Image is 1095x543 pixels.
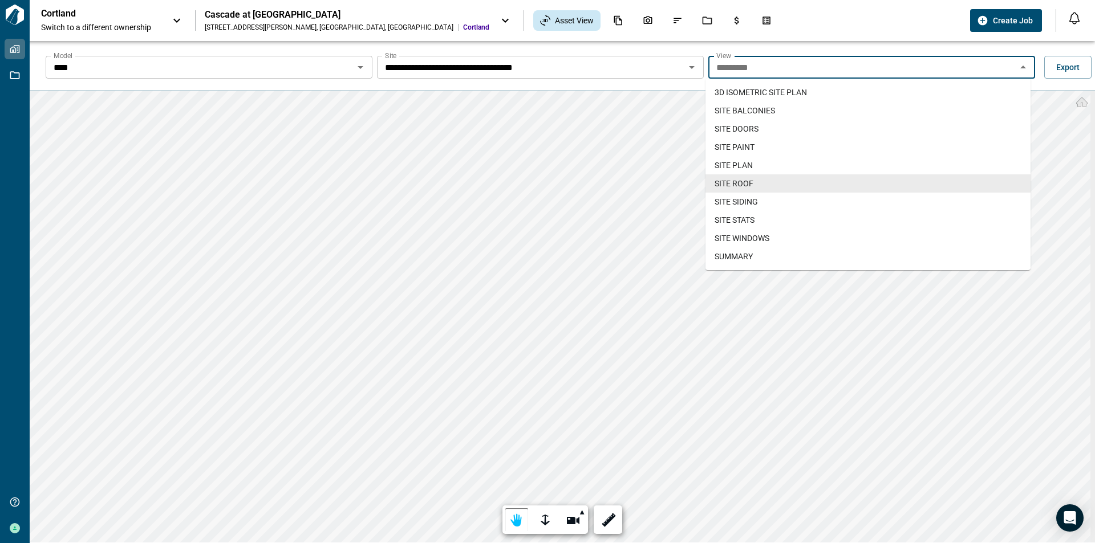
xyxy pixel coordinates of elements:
div: Cascade at [GEOGRAPHIC_DATA] [205,9,489,21]
span: Switch to a different ownership [41,22,161,33]
span: SITE PAINT [715,141,755,153]
div: Budgets [725,11,749,30]
span: Create Job [993,15,1033,26]
div: Issues & Info [666,11,690,30]
button: Open notification feed [1065,9,1084,27]
label: Site [385,51,396,60]
button: Close [1015,59,1031,75]
span: Export [1056,62,1080,73]
div: Takeoff Center [755,11,778,30]
span: SUMMARY [715,251,753,262]
div: Asset View [533,10,601,31]
span: SITE STATS [715,214,755,226]
span: SITE BALCONIES [715,105,775,116]
button: Open [684,59,700,75]
span: 3D ISOMETRIC SITE PLAN​ [715,87,807,98]
div: Jobs [695,11,719,30]
div: [STREET_ADDRESS][PERSON_NAME] , [GEOGRAPHIC_DATA] , [GEOGRAPHIC_DATA] [205,23,453,32]
span: SITE PLAN [715,160,753,171]
p: Cortland [41,8,144,19]
span: Cortland [463,23,489,32]
span: SITE WINDOWS [715,232,769,244]
div: Documents [606,11,630,30]
span: SITE ROOF [715,178,753,189]
label: View [716,51,731,60]
button: Open [352,59,368,75]
button: Create Job [970,9,1042,32]
button: Export [1044,56,1092,79]
label: Model [54,51,72,60]
div: Open Intercom Messenger [1056,504,1084,532]
span: SITE DOORS [715,123,759,134]
span: SITE SIDING [715,196,758,207]
span: Asset View [555,15,594,26]
div: Photos [636,11,660,30]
